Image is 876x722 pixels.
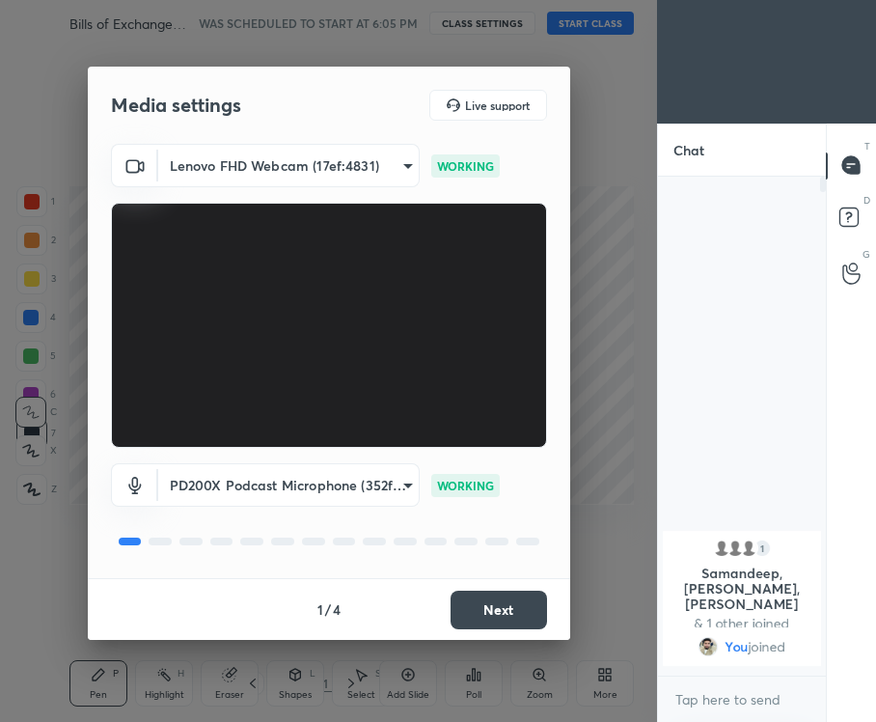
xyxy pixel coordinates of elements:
[465,99,530,111] h5: Live support
[864,139,870,153] p: T
[658,125,720,176] p: Chat
[674,566,809,612] p: Samandeep, [PERSON_NAME], [PERSON_NAME]
[451,591,547,629] button: Next
[158,463,420,507] div: Lenovo FHD Webcam (17ef:4831)
[749,639,786,654] span: joined
[863,193,870,208] p: D
[111,93,241,118] h2: Media settings
[725,539,745,558] img: default.png
[437,477,494,494] p: WORKING
[158,144,420,187] div: Lenovo FHD Webcam (17ef:4831)
[325,599,331,620] h4: /
[333,599,341,620] h4: 4
[739,539,758,558] img: default.png
[725,639,749,654] span: You
[317,599,323,620] h4: 1
[437,157,494,175] p: WORKING
[658,527,826,670] div: grid
[698,637,718,656] img: fc0a0bd67a3b477f9557aca4a29aa0ad.19086291_AOh14GgchNdmiCeYbMdxktaSN3Z4iXMjfHK5yk43KqG_6w%3Ds96-c
[674,616,809,631] p: & 1 other joined
[712,539,731,558] img: default.png
[753,539,772,558] div: 1
[862,247,870,262] p: G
